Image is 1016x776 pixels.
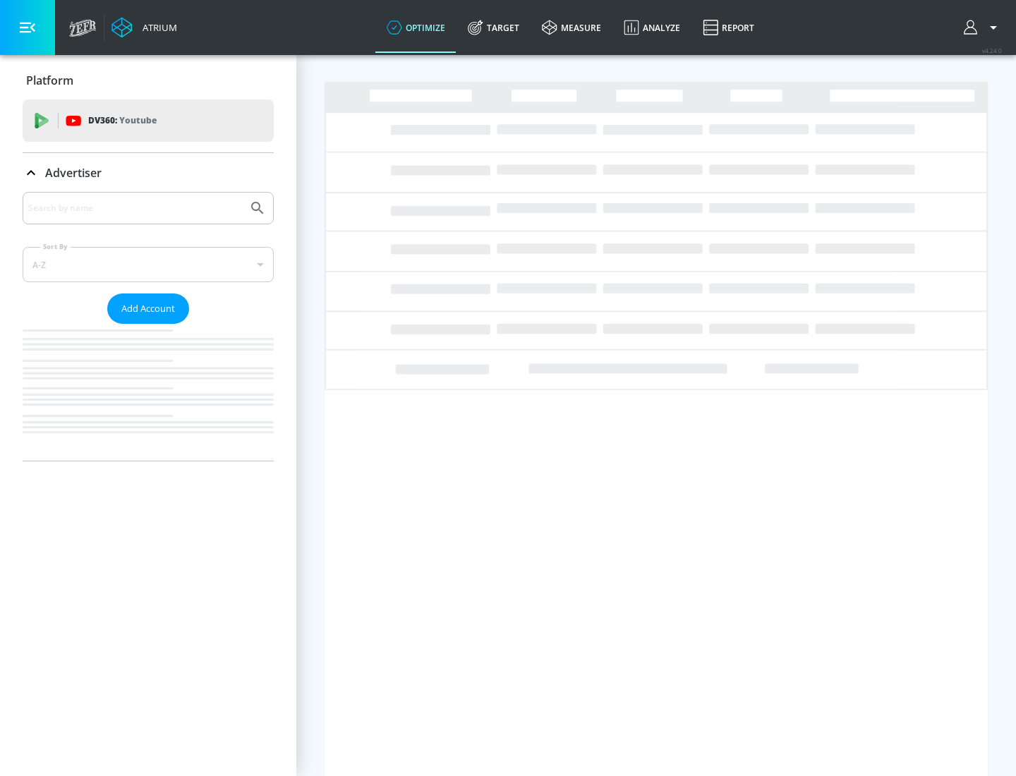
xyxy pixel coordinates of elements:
div: DV360: Youtube [23,99,274,142]
span: Add Account [121,301,175,317]
a: Target [456,2,531,53]
input: Search by name [28,199,242,217]
p: Advertiser [45,165,102,181]
p: Youtube [119,113,157,128]
a: Atrium [111,17,177,38]
div: Platform [23,61,274,100]
a: Report [691,2,766,53]
nav: list of Advertiser [23,324,274,461]
p: DV360: [88,113,157,128]
div: A-Z [23,247,274,282]
div: Advertiser [23,192,274,461]
a: measure [531,2,612,53]
a: Analyze [612,2,691,53]
label: Sort By [40,242,71,251]
a: optimize [375,2,456,53]
div: Advertiser [23,153,274,193]
p: Platform [26,73,73,88]
span: v 4.24.0 [982,47,1002,54]
button: Add Account [107,293,189,324]
div: Atrium [137,21,177,34]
